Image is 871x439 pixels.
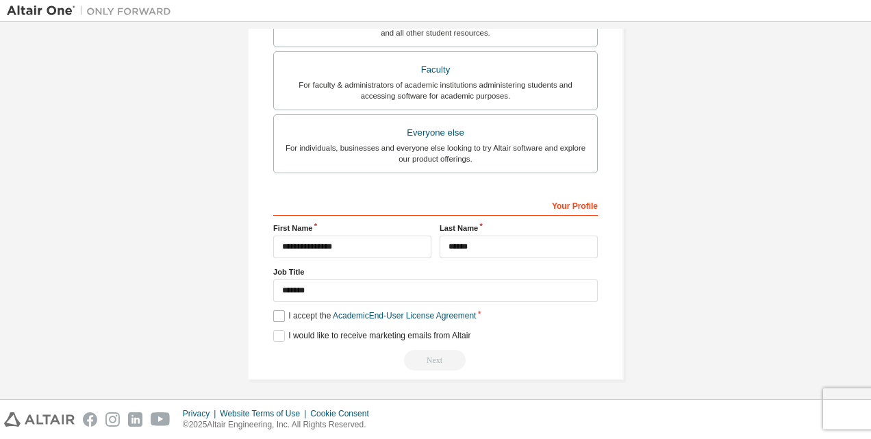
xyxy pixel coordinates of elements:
[440,223,598,234] label: Last Name
[183,408,220,419] div: Privacy
[105,412,120,427] img: instagram.svg
[151,412,171,427] img: youtube.svg
[273,330,470,342] label: I would like to receive marketing emails from Altair
[128,412,142,427] img: linkedin.svg
[220,408,310,419] div: Website Terms of Use
[282,142,589,164] div: For individuals, businesses and everyone else looking to try Altair software and explore our prod...
[83,412,97,427] img: facebook.svg
[273,194,598,216] div: Your Profile
[310,408,377,419] div: Cookie Consent
[273,350,598,371] div: Read and acccept EULA to continue
[273,266,598,277] label: Job Title
[333,311,476,321] a: Academic End-User License Agreement
[183,419,377,431] p: © 2025 Altair Engineering, Inc. All Rights Reserved.
[282,79,589,101] div: For faculty & administrators of academic institutions administering students and accessing softwa...
[4,412,75,427] img: altair_logo.svg
[273,223,431,234] label: First Name
[282,123,589,142] div: Everyone else
[273,310,476,322] label: I accept the
[7,4,178,18] img: Altair One
[282,60,589,79] div: Faculty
